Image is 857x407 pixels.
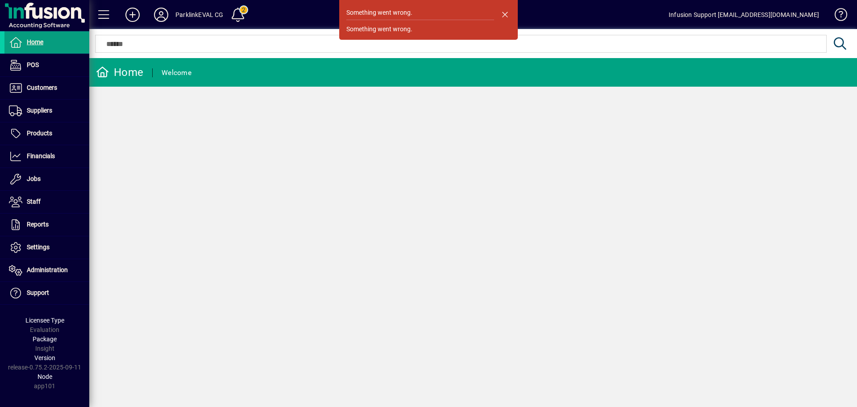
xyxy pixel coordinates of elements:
a: POS [4,54,89,76]
span: Home [27,38,43,46]
div: Infusion Support [EMAIL_ADDRESS][DOMAIN_NAME] [669,8,819,22]
span: Financials [27,152,55,159]
span: Licensee Type [25,317,64,324]
a: Administration [4,259,89,281]
span: Node [37,373,52,380]
a: Settings [4,236,89,259]
a: Customers [4,77,89,99]
span: Administration [27,266,68,273]
span: Support [27,289,49,296]
a: Support [4,282,89,304]
div: ParklinkEVAL CG [175,8,224,22]
a: Jobs [4,168,89,190]
a: Financials [4,145,89,168]
span: Staff [27,198,41,205]
a: Reports [4,214,89,236]
span: Products [27,130,52,137]
a: Knowledge Base [828,2,846,31]
button: Profile [147,7,175,23]
a: Staff [4,191,89,213]
a: Products [4,122,89,145]
div: Welcome [162,66,191,80]
span: Version [34,354,55,361]
span: Package [33,336,57,343]
a: Suppliers [4,100,89,122]
span: Suppliers [27,107,52,114]
span: Customers [27,84,57,91]
span: Jobs [27,175,41,182]
button: Add [118,7,147,23]
span: Settings [27,243,50,251]
span: Reports [27,221,49,228]
div: Home [96,65,143,80]
span: POS [27,61,39,68]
